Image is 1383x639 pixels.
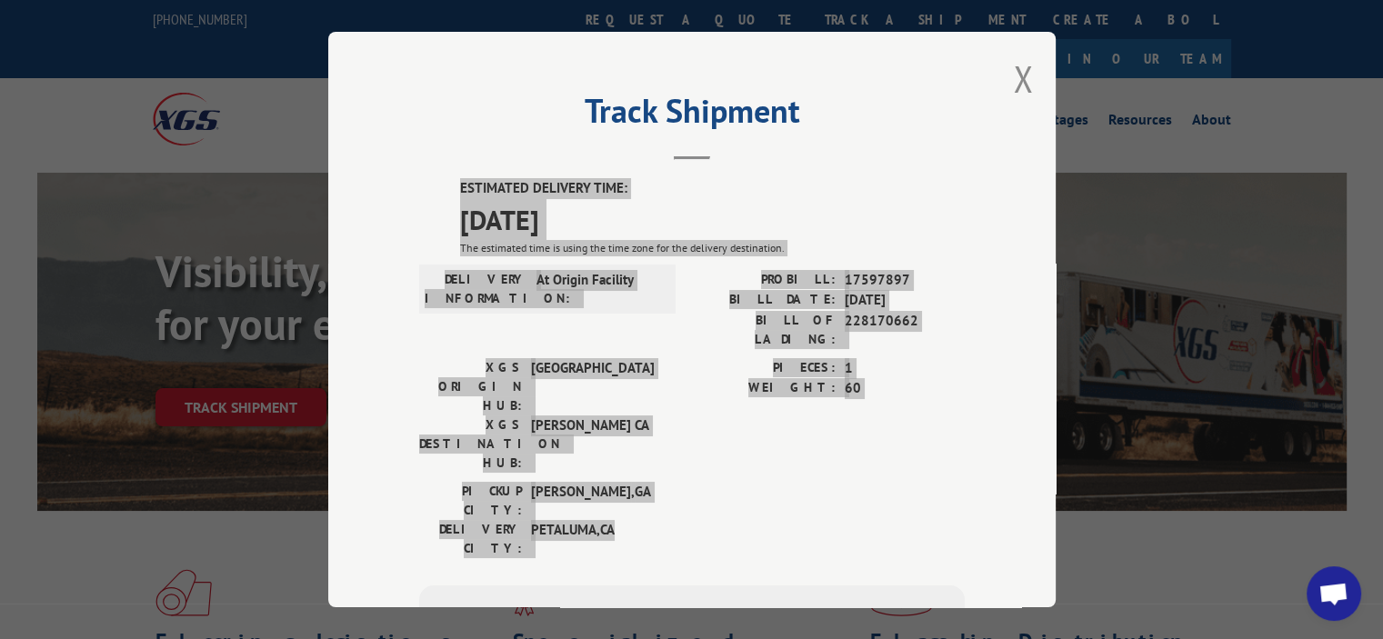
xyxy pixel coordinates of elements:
label: DELIVERY CITY: [419,520,522,558]
label: PICKUP CITY: [419,482,522,520]
label: WEIGHT: [692,378,836,399]
label: PROBILL: [692,270,836,291]
span: 228170662 [845,311,965,349]
span: 60 [845,378,965,399]
span: [GEOGRAPHIC_DATA] [531,358,654,415]
div: The estimated time is using the time zone for the delivery destination. [460,240,965,256]
label: ESTIMATED DELIVERY TIME: [460,178,965,199]
label: XGS ORIGIN HUB: [419,358,522,415]
span: 1 [845,358,965,379]
label: BILL OF LADING: [692,311,836,349]
span: [PERSON_NAME] CA [531,415,654,473]
span: [PERSON_NAME] , GA [531,482,654,520]
span: [DATE] [460,199,965,240]
span: PETALUMA , CA [531,520,654,558]
label: DELIVERY INFORMATION: [425,270,527,308]
label: BILL DATE: [692,290,836,311]
span: 17597897 [845,270,965,291]
a: Open chat [1307,566,1361,621]
label: PIECES: [692,358,836,379]
button: Close modal [1013,55,1033,103]
h2: Track Shipment [419,98,965,133]
span: [DATE] [845,290,965,311]
label: XGS DESTINATION HUB: [419,415,522,473]
span: At Origin Facility [536,270,659,308]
